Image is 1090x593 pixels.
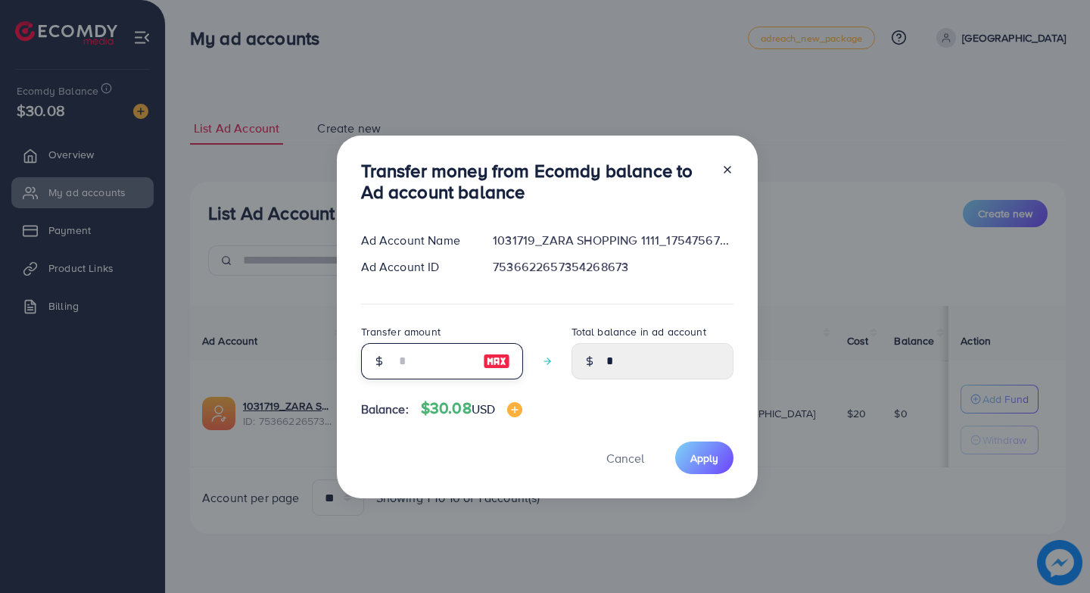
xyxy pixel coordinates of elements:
span: USD [472,401,495,417]
h4: $30.08 [421,399,522,418]
h3: Transfer money from Ecomdy balance to Ad account balance [361,160,709,204]
div: Ad Account Name [349,232,481,249]
button: Apply [675,442,733,474]
img: image [483,352,510,370]
span: Apply [690,451,718,466]
img: image [507,402,522,417]
div: 7536622657354268673 [481,258,745,276]
button: Cancel [587,442,663,474]
span: Balance: [361,401,409,418]
label: Total balance in ad account [571,324,706,339]
div: 1031719_ZARA SHOPPING 1111_1754756746391 [481,232,745,249]
label: Transfer amount [361,324,441,339]
span: Cancel [606,450,644,467]
div: Ad Account ID [349,258,481,276]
